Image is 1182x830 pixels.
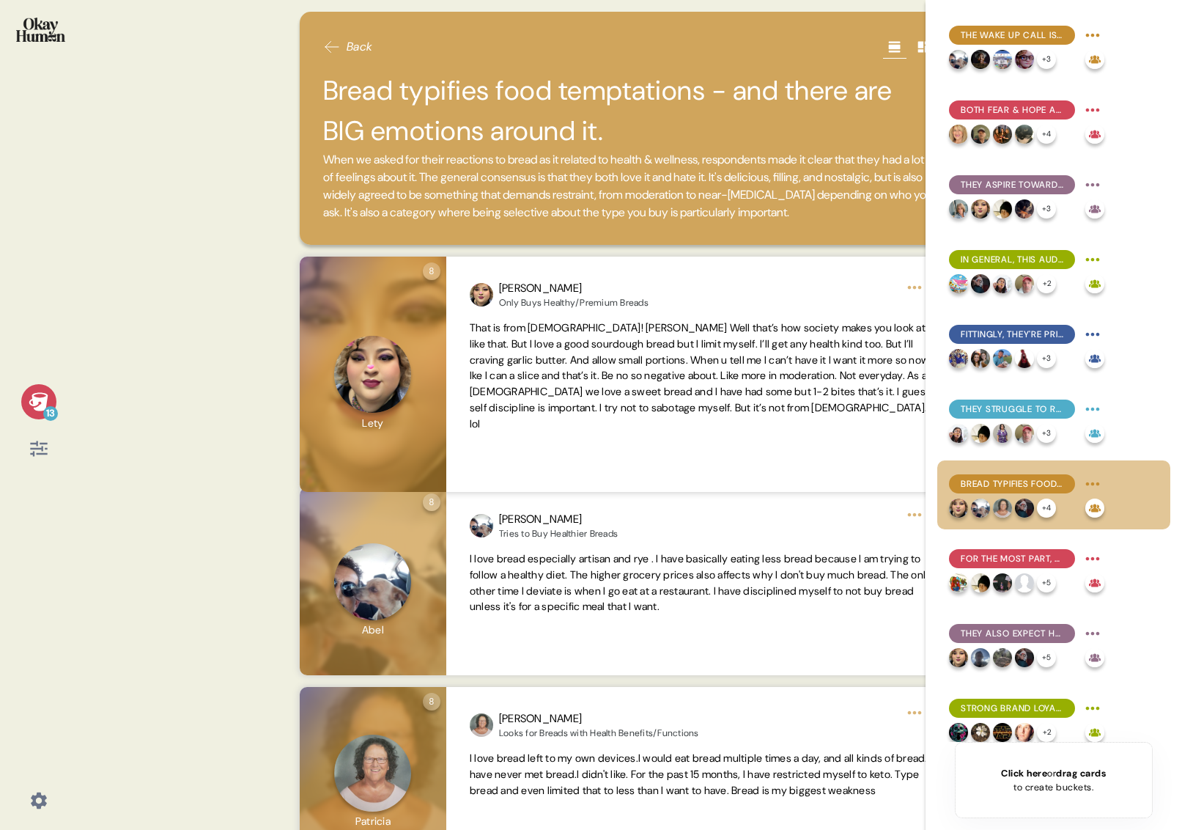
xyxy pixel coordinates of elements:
[499,710,699,727] div: [PERSON_NAME]
[470,552,932,613] span: I love bread especially artisan and rye . I have basically eating less bread because I am trying ...
[949,199,968,218] img: profilepic_24232926503066167.jpg
[1015,349,1034,368] img: profilepic_24479933558292213.jpg
[961,477,1063,491] span: Bread typifies food temptations - and there are BIG emotions around it.
[1037,199,1056,218] div: + 3
[1037,648,1056,667] div: + 5
[961,29,1063,42] span: The wake up call is central to many people's health journeys, both initially & day-to-day.
[499,528,618,540] div: Tries to Buy Healthier Breads
[961,253,1063,266] span: In general, this audience conceives of health & wellness as consistency in the small things.
[16,18,65,42] img: okayhuman.3b1b6348.png
[961,328,1063,341] span: Fittingly, they're primarily inspired by attainable representations of health, with consistency &...
[961,627,1063,640] span: They also expect healthy bread to have a different taste, texture, & price point... though it can...
[993,199,1012,218] img: profilepic_24385440204422393.jpg
[971,125,990,144] img: profilepic_10019992298106802.jpg
[470,283,493,306] img: profilepic_24479678871681040.jpg
[993,499,1012,518] img: profilepic_24454607994174004.jpg
[323,151,937,221] span: When we asked for their reactions to bread as it related to health & wellness, respondents made i...
[961,403,1063,416] span: They struggle to resist food temptations, explaining they lack both the discipline & the time nec...
[470,752,932,797] span: I love bread left to my own devices.I would eat bread multiple times a day, and all kinds of brea...
[1037,274,1056,293] div: + 2
[961,702,1063,715] span: Strong brand loyalty was pretty uncommon in the sample and tended to be more about taste than hea...
[499,727,699,739] div: Looks for Breads with Health Benefits/Functions
[43,406,58,421] div: 13
[971,723,990,742] img: profilepic_30982235571422042.jpg
[949,274,968,293] img: profilepic_24382096148138664.jpg
[949,50,968,69] img: profilepic_24714479828195993.jpg
[1015,424,1034,443] img: profilepic_24355646094084411.jpg
[423,693,440,710] div: 8
[949,424,968,443] img: profilepic_24031167556568639.jpg
[971,573,990,592] img: profilepic_24385440204422393.jpg
[1015,125,1034,144] img: profilepic_24798459446428098.jpg
[1037,50,1056,69] div: + 3
[1015,648,1034,667] img: profilepic_24869271542671088.jpg
[1037,424,1056,443] div: + 3
[1037,499,1056,518] div: + 4
[993,424,1012,443] img: profilepic_24455171580839426.jpg
[971,199,990,218] img: profilepic_24479678871681040.jpg
[1037,125,1056,144] div: + 4
[949,573,968,592] img: profilepic_30984260257887169.jpg
[470,321,934,430] span: That is from [DEMOGRAPHIC_DATA]! [PERSON_NAME] Well that’s how society makes you look at it like ...
[1015,723,1034,742] img: profilepic_9100061146772976.jpg
[423,262,440,280] div: 8
[347,38,373,56] span: Back
[1015,499,1034,518] img: profilepic_24869271542671088.jpg
[1001,766,1106,794] div: or to create buckets.
[1056,767,1106,779] span: drag cards
[971,50,990,69] img: profilepic_24401281266146922.jpg
[949,499,968,518] img: profilepic_24479678871681040.jpg
[949,648,968,667] img: profilepic_24479678871681040.jpg
[993,648,1012,667] img: profilepic_24246318801662940.jpg
[961,178,1063,191] span: They aspire towards longevity and mobility, but crucially also towards mental health and social v...
[1001,767,1047,779] span: Click here
[993,50,1012,69] img: profilepic_24753400217641744.jpg
[993,723,1012,742] img: profilepic_24724088570540859.jpg
[499,511,618,528] div: [PERSON_NAME]
[961,103,1063,117] span: Both fear & hope are key motivators, and they're often highly intertwined.
[971,499,990,518] img: profilepic_24714479828195993.jpg
[993,274,1012,293] img: profilepic_24031167556568639.jpg
[949,723,968,742] img: profilepic_9280442728736467.jpg
[993,349,1012,368] img: profilepic_24906830092260229.jpg
[961,552,1063,565] span: For the most part, healthy bread is a question of ingredients - and mostly what's *not* in it.
[1015,199,1034,218] img: profilepic_24605908522338757.jpg
[1037,723,1056,742] div: + 2
[949,349,968,368] img: profilepic_9598738550188452.jpg
[993,125,1012,144] img: profilepic_24322581190695702.jpg
[470,713,493,737] img: profilepic_24454607994174004.jpg
[949,125,968,144] img: profilepic_9146633465373192.jpg
[971,424,990,443] img: profilepic_24385440204422393.jpg
[499,280,649,297] div: [PERSON_NAME]
[971,648,990,667] img: profilepic_23993901420292830.jpg
[1037,573,1056,592] div: + 5
[993,573,1012,592] img: profilepic_9674404942662582.jpg
[323,70,937,151] h2: Bread typifies food temptations - and there are BIG emotions around it.
[1015,573,1034,592] img: profilepic_24267902922818178.jpg
[499,297,649,309] div: Only Buys Healthy/Premium Breads
[423,493,440,511] div: 8
[971,349,990,368] img: profilepic_9187565844701700.jpg
[1015,50,1034,69] img: profilepic_24748569821414016.jpg
[470,514,493,537] img: profilepic_24714479828195993.jpg
[1037,349,1056,368] div: + 3
[1015,274,1034,293] img: profilepic_24355646094084411.jpg
[971,274,990,293] img: profilepic_24869271542671088.jpg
